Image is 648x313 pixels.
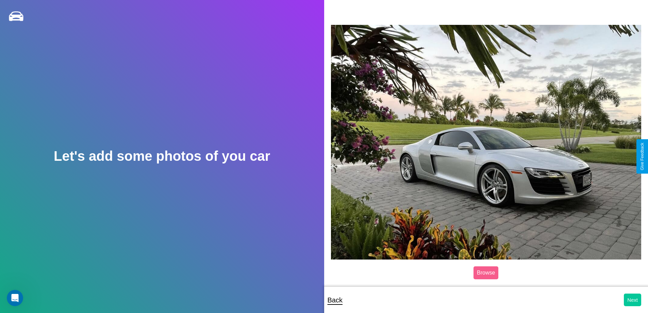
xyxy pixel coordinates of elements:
[331,25,642,259] img: posted
[54,148,270,164] h2: Let's add some photos of you car
[7,290,23,306] iframe: Intercom live chat
[640,143,645,170] div: Give Feedback
[473,266,498,279] label: Browse
[624,294,641,306] button: Next
[328,294,343,306] p: Back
